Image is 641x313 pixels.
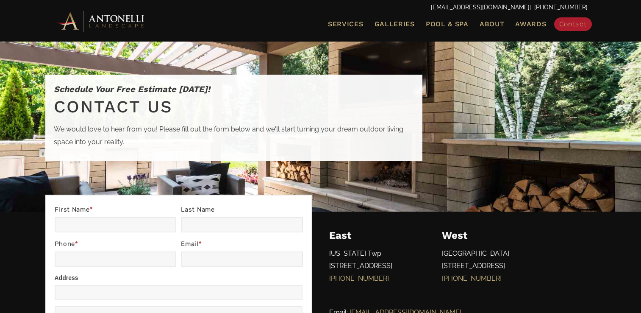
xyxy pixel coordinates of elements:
h4: East [329,229,425,243]
img: Antonelli Horizontal Logo [54,9,147,33]
label: Email [181,238,302,252]
h5: Schedule Your Free Estimate [DATE]! [54,83,414,95]
a: Awards [512,19,549,30]
a: [PHONE_NUMBER] [329,274,389,282]
p: [GEOGRAPHIC_DATA] [STREET_ADDRESS] [442,247,587,289]
p: We would love to hear from you! Please fill out the form below and we'll start turning your dream... [54,123,414,152]
h1: Contact Us [54,95,414,119]
h4: West [442,229,587,243]
span: Pool & Spa [426,20,469,28]
p: [US_STATE] Twp. [STREET_ADDRESS] [329,247,425,289]
span: Galleries [375,20,415,28]
label: Last Name [181,204,302,217]
a: Services [325,19,367,30]
a: Contact [554,17,592,31]
a: [PHONE_NUMBER] [442,274,502,282]
a: About [476,19,508,30]
span: Services [328,21,364,28]
label: First Name [55,204,176,217]
a: Pool & Spa [422,19,472,30]
a: [EMAIL_ADDRESS][DOMAIN_NAME] [431,4,530,11]
p: | [PHONE_NUMBER] [54,2,588,13]
a: Galleries [371,19,418,30]
label: Phone [55,238,176,252]
span: Contact [559,20,587,28]
span: About [480,21,505,28]
div: Address [55,273,303,285]
span: Awards [515,20,546,28]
